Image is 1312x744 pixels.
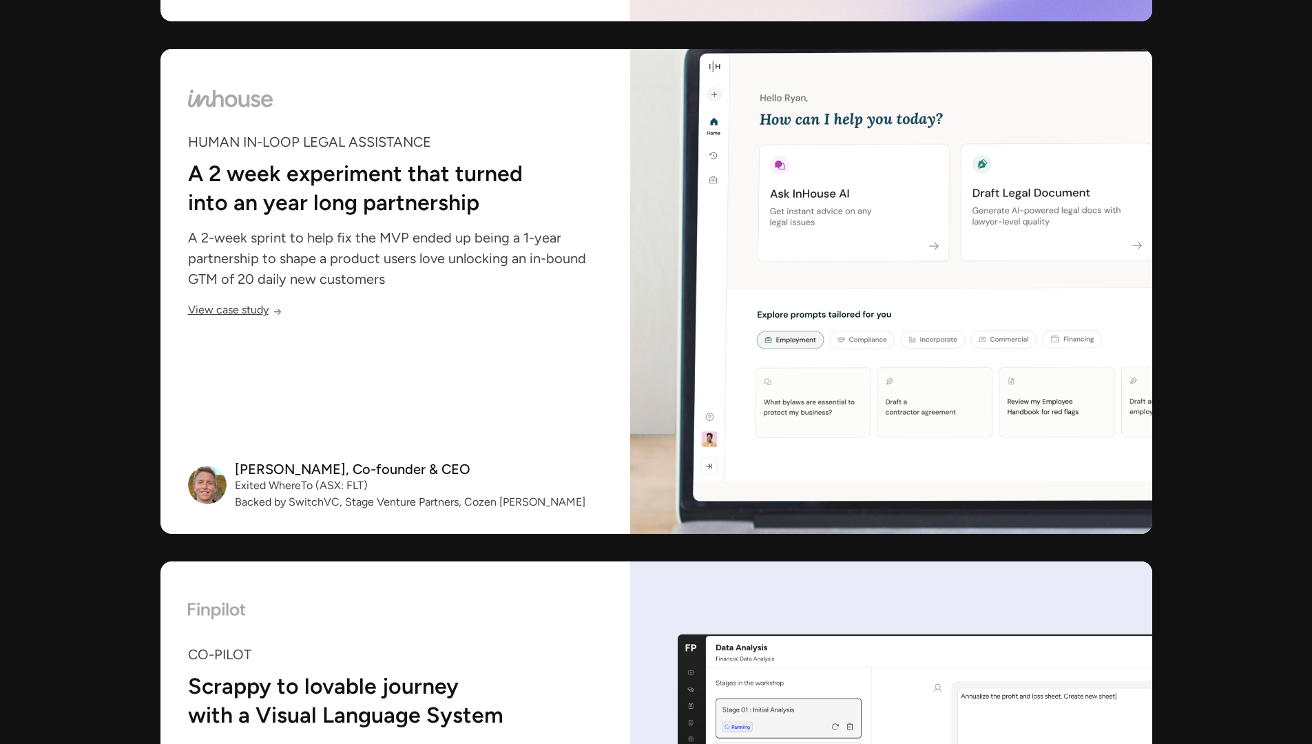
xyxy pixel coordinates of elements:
div: HUMAN IN-LOOP LEGAL ASSISTANCE [188,137,603,147]
div: [PERSON_NAME], Co-founder & CEO [235,464,585,473]
div: Exited WhereTo (ASX: FLT) [235,482,585,490]
p: A 2 week experiment that turned into an year long partnership [188,163,550,211]
div: Backed by SwitchVC, Stage Venture Partners, Cozen [PERSON_NAME] [235,498,585,506]
p: Scrappy to lovable journey with a Visual Language System [188,676,550,723]
p: A 2-week sprint to help fix the MVP ended up being a 1-year partnership to shape a product users ... [188,233,603,284]
div: co-pilot [188,650,603,659]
